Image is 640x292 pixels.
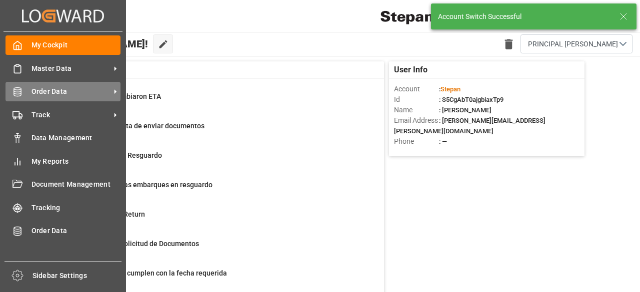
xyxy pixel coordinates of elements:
[50,121,371,142] a: 0Ordenes que falta de enviar documentosContainer Schema
[528,39,618,49] span: PRINCIPAL [PERSON_NAME]
[394,94,439,105] span: Id
[520,34,632,53] button: open menu
[394,84,439,94] span: Account
[75,122,204,130] span: Ordenes que falta de enviar documentos
[75,240,199,248] span: Ordenes para Solicitud de Documentos
[50,180,371,201] a: 330Reporte Finanzas embarques en resguardoContainer Schema
[50,239,371,260] a: 65Ordenes para Solicitud de DocumentosPurchase Orders
[439,85,460,93] span: :
[394,64,427,76] span: User Info
[31,179,121,190] span: Document Management
[50,209,371,230] a: 41Missing Empty ReturnContainer Schema
[5,175,120,194] a: Document Management
[31,203,121,213] span: Tracking
[50,91,371,112] a: 40Embarques cambiaron ETAContainer Schema
[5,35,120,55] a: My Cockpit
[5,151,120,171] a: My Reports
[31,86,110,97] span: Order Data
[75,269,227,277] span: Ordenes que no cumplen con la fecha requerida
[439,148,464,156] span: : Shipper
[394,147,439,157] span: Account Type
[31,40,121,50] span: My Cockpit
[439,96,503,103] span: : S5CgAbT0ajgbiaxTp9
[439,106,491,114] span: : [PERSON_NAME]
[31,226,121,236] span: Order Data
[31,63,110,74] span: Master Data
[394,136,439,147] span: Phone
[75,181,212,189] span: Reporte Finanzas embarques en resguardo
[50,150,371,171] a: 6Actualmente en ResguardoContainer Schema
[5,221,120,241] a: Order Data
[380,7,453,25] img: Stepan_Company_logo.svg.png_1713531530.png
[50,268,371,289] a: 38Ordenes que no cumplen con la fecha requeridaPurchase Orders
[394,105,439,115] span: Name
[438,11,610,22] div: Account Switch Successful
[394,115,439,126] span: Email Address
[5,128,120,148] a: Data Management
[31,133,121,143] span: Data Management
[5,198,120,217] a: Tracking
[394,117,545,135] span: : [PERSON_NAME][EMAIL_ADDRESS][PERSON_NAME][DOMAIN_NAME]
[32,271,122,281] span: Sidebar Settings
[31,156,121,167] span: My Reports
[440,85,460,93] span: Stepan
[439,138,447,145] span: : —
[31,110,110,120] span: Track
